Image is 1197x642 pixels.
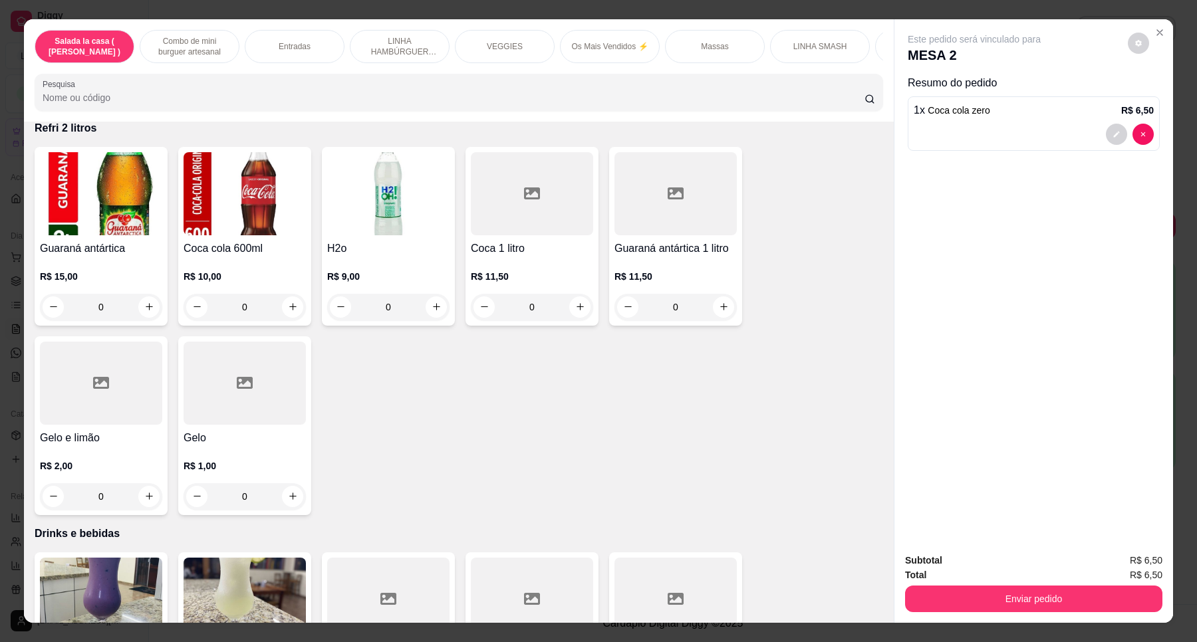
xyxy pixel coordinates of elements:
h4: Gelo e limão [40,430,162,446]
button: increase-product-quantity [138,296,160,318]
p: Salada la casa ( [PERSON_NAME] ) [46,36,123,57]
h4: H2o [327,241,450,257]
img: product-image [40,152,162,235]
p: Resumo do pedido [908,75,1160,91]
p: R$ 11,50 [614,270,737,283]
button: Enviar pedido [905,586,1162,612]
input: Pesquisa [43,91,864,104]
button: decrease-product-quantity [186,296,207,318]
button: increase-product-quantity [282,486,303,507]
button: increase-product-quantity [713,296,734,318]
p: LINHA SMASH [793,41,847,52]
p: R$ 15,00 [40,270,162,283]
img: product-image [184,558,306,641]
button: increase-product-quantity [569,296,591,318]
h4: Coca cola 600ml [184,241,306,257]
p: MESA 2 [908,46,1041,64]
p: R$ 6,50 [1121,104,1154,117]
p: VEGGIES [487,41,523,52]
p: Massas [701,41,728,52]
p: R$ 10,00 [184,270,306,283]
button: Close [1149,22,1170,43]
img: product-image [327,152,450,235]
button: decrease-product-quantity [617,296,638,318]
p: 1 x [914,102,990,118]
button: decrease-product-quantity [1128,33,1149,54]
p: Entradas [279,41,311,52]
button: decrease-product-quantity [43,296,64,318]
p: LINHA HAMBÚRGUER ANGUS [361,36,438,57]
p: R$ 9,00 [327,270,450,283]
img: product-image [184,152,306,235]
button: increase-product-quantity [426,296,447,318]
p: R$ 2,00 [40,459,162,473]
span: R$ 6,50 [1130,568,1162,582]
button: decrease-product-quantity [330,296,351,318]
h4: Guaraná antártica 1 litro [614,241,737,257]
p: R$ 1,00 [184,459,306,473]
p: Refri 2 litros [35,120,883,136]
button: decrease-product-quantity [186,486,207,507]
strong: Total [905,570,926,580]
img: product-image [40,558,162,641]
button: decrease-product-quantity [1132,124,1154,145]
span: R$ 6,50 [1130,553,1162,568]
p: Este pedido será vinculado para [908,33,1041,46]
label: Pesquisa [43,78,80,90]
h4: Coca 1 litro [471,241,593,257]
button: decrease-product-quantity [1106,124,1127,145]
button: increase-product-quantity [138,486,160,507]
p: Os Mais Vendidos ⚡️ [571,41,648,52]
p: Drinks e bebidas [35,526,883,542]
p: R$ 11,50 [471,270,593,283]
span: Coca cola zero [928,105,990,116]
p: Combo de mini burguer artesanal [151,36,228,57]
button: decrease-product-quantity [43,486,64,507]
button: increase-product-quantity [282,296,303,318]
h4: Guaraná antártica [40,241,162,257]
h4: Gelo [184,430,306,446]
strong: Subtotal [905,555,942,566]
button: decrease-product-quantity [473,296,495,318]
